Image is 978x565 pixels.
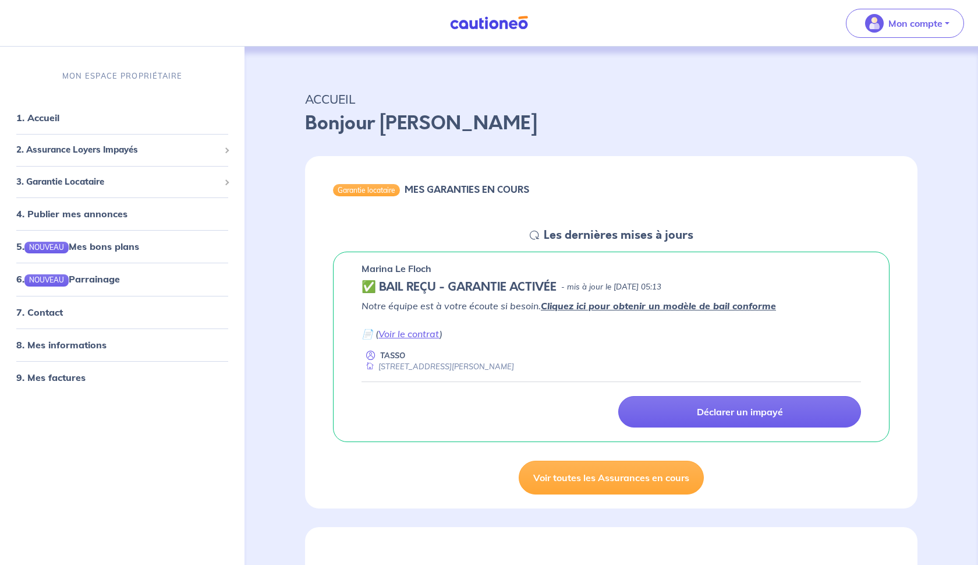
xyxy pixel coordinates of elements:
[697,406,783,418] p: Déclarer un impayé
[305,89,917,110] p: ACCUEIL
[16,372,86,383] a: 9. Mes factures
[5,171,240,193] div: 3. Garantie Locataire
[445,16,533,30] img: Cautioneo
[16,175,219,189] span: 3. Garantie Locataire
[62,70,182,82] p: MON ESPACE PROPRIÉTAIRE
[5,202,240,225] div: 4. Publier mes annonces
[362,328,442,340] em: 📄 ( )
[16,208,127,220] a: 4. Publier mes annonces
[5,267,240,291] div: 6.NOUVEAUParrainage
[16,143,219,157] span: 2. Assurance Loyers Impayés
[16,241,139,252] a: 5.NOUVEAUMes bons plans
[5,333,240,356] div: 8. Mes informations
[846,9,964,38] button: illu_account_valid_menu.svgMon compte
[865,14,884,33] img: illu_account_valid_menu.svg
[305,110,917,137] p: Bonjour [PERSON_NAME]
[5,366,240,389] div: 9. Mes factures
[561,281,661,293] p: - mis à jour le [DATE] 05:13
[16,112,59,123] a: 1. Accueil
[362,361,514,372] div: [STREET_ADDRESS][PERSON_NAME]
[362,300,776,312] em: Notre équipe est à votre écoute si besoin.
[333,184,400,196] div: Garantie locataire
[888,16,942,30] p: Mon compte
[519,461,704,495] a: Voir toutes les Assurances en cours
[5,301,240,324] div: 7. Contact
[544,228,693,242] h5: Les dernières mises à jours
[380,350,405,361] p: TASSO
[541,300,776,312] a: Cliquez ici pour obtenir un modèle de bail conforme
[5,106,240,129] div: 1. Accueil
[16,339,107,351] a: 8. Mes informations
[16,306,63,318] a: 7. Contact
[362,280,861,294] div: state: CONTRACT-VALIDATED, Context: IN-LANDLORD,IS-GL-CAUTION-IN-LANDLORD
[618,396,861,428] a: Déclarer un impayé
[405,184,529,195] h6: MES GARANTIES EN COURS
[5,235,240,258] div: 5.NOUVEAUMes bons plans
[16,273,120,285] a: 6.NOUVEAUParrainage
[362,262,431,276] p: Marina Le Floch
[378,328,440,340] a: Voir le contrat
[5,139,240,161] div: 2. Assurance Loyers Impayés
[362,280,557,294] h5: ✅ BAIL REÇU - GARANTIE ACTIVÉE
